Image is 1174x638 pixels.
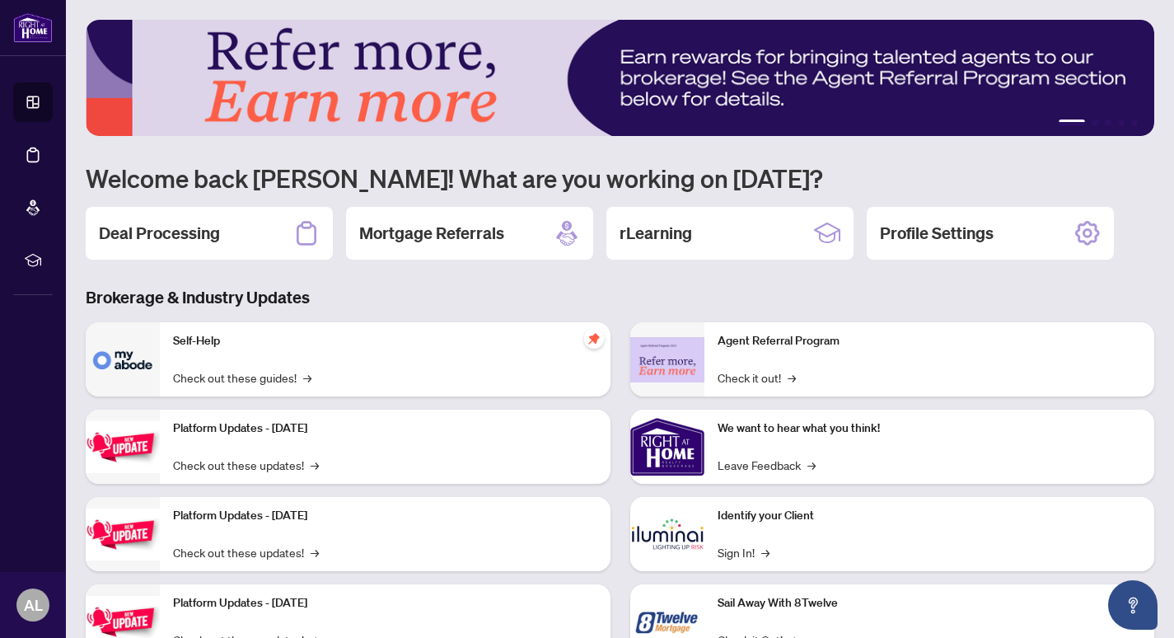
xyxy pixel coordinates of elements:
[173,594,597,612] p: Platform Updates - [DATE]
[630,410,704,484] img: We want to hear what you think!
[718,543,769,561] a: Sign In!→
[173,456,319,474] a: Check out these updates!→
[1059,120,1085,126] button: 1
[86,322,160,396] img: Self-Help
[303,368,311,387] span: →
[86,162,1154,194] h1: Welcome back [PERSON_NAME]! What are you working on [DATE]?
[807,456,816,474] span: →
[718,368,796,387] a: Check it out!→
[99,222,220,245] h2: Deal Processing
[788,368,796,387] span: →
[173,543,319,561] a: Check out these updates!→
[1108,580,1158,630] button: Open asap
[1118,120,1125,126] button: 4
[1105,120,1111,126] button: 3
[1131,120,1138,126] button: 5
[630,497,704,571] img: Identify your Client
[584,329,604,349] span: pushpin
[718,332,1142,350] p: Agent Referral Program
[620,222,692,245] h2: rLearning
[173,368,311,387] a: Check out these guides!→
[718,456,816,474] a: Leave Feedback→
[630,337,704,382] img: Agent Referral Program
[173,332,597,350] p: Self-Help
[13,12,53,43] img: logo
[718,594,1142,612] p: Sail Away With 8Twelve
[311,456,319,474] span: →
[359,222,504,245] h2: Mortgage Referrals
[24,593,43,617] span: AL
[86,20,1154,136] img: Slide 0
[173,420,597,438] p: Platform Updates - [DATE]
[1092,120,1098,126] button: 2
[173,507,597,525] p: Platform Updates - [DATE]
[86,509,160,561] img: Platform Updates - July 8, 2025
[880,222,994,245] h2: Profile Settings
[718,507,1142,525] p: Identify your Client
[86,421,160,473] img: Platform Updates - July 21, 2025
[86,286,1154,309] h3: Brokerage & Industry Updates
[718,420,1142,438] p: We want to hear what you think!
[761,543,769,561] span: →
[311,543,319,561] span: →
